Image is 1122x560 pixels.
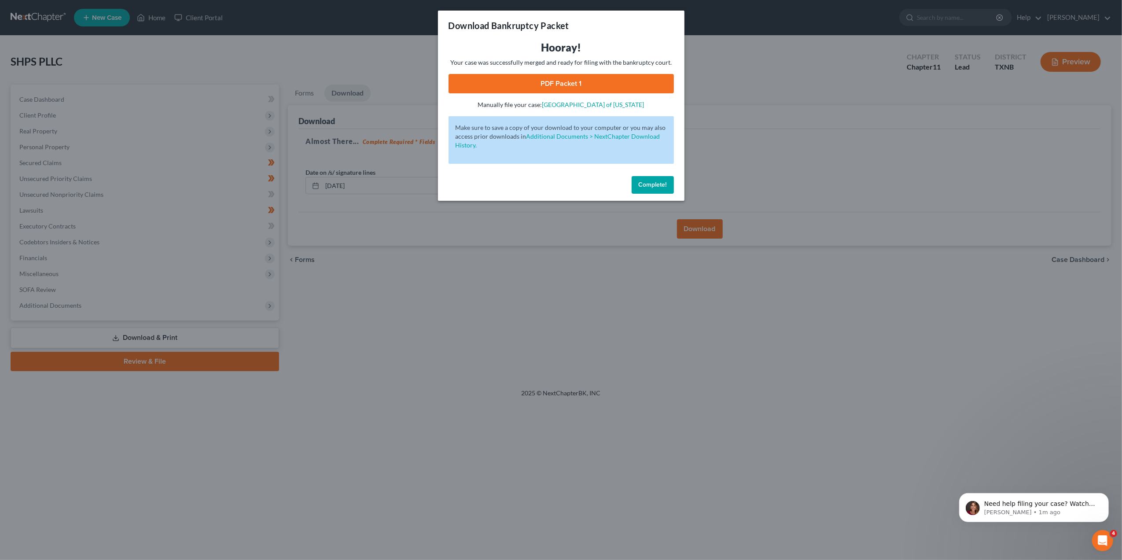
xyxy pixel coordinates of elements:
[38,34,152,42] p: Message from Katie, sent 1m ago
[456,133,660,149] a: Additional Documents > NextChapter Download History.
[449,74,674,93] a: PDF Packet 1
[632,176,674,194] button: Complete!
[449,41,674,55] h3: Hooray!
[449,58,674,67] p: Your case was successfully merged and ready for filing with the bankruptcy court.
[1110,530,1117,537] span: 4
[946,475,1122,536] iframe: Intercom notifications message
[542,101,644,108] a: [GEOGRAPHIC_DATA] of [US_STATE]
[449,100,674,109] p: Manually file your case:
[38,26,151,85] span: Need help filing your case? Watch this video! Still need help? Here are two articles with instruc...
[449,19,569,32] h3: Download Bankruptcy Packet
[639,181,667,188] span: Complete!
[456,123,667,150] p: Make sure to save a copy of your download to your computer or you may also access prior downloads in
[1092,530,1113,551] iframe: Intercom live chat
